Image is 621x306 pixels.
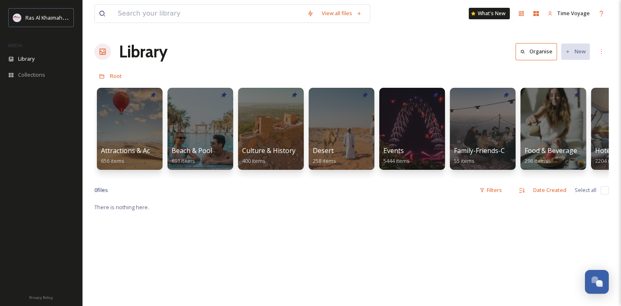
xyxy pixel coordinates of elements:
[18,55,34,63] span: Library
[94,203,149,211] span: There is nothing here.
[242,157,266,164] span: 400 items
[383,147,410,164] a: Events5444 items
[383,157,410,164] span: 5444 items
[469,8,510,19] a: What's New
[529,182,571,198] div: Date Created
[25,14,142,21] span: Ras Al Khaimah Tourism Development Authority
[313,147,336,164] a: Desert258 items
[557,9,590,17] span: Time Voyage
[242,147,296,164] a: Culture & History400 items
[525,157,548,164] span: 296 items
[101,146,170,155] span: Attractions & Activities
[313,146,334,155] span: Desert
[18,71,45,79] span: Collections
[454,157,474,164] span: 55 items
[525,147,577,164] a: Food & Beverage296 items
[575,186,596,194] span: Select all
[110,71,122,81] a: Root
[172,146,212,155] span: Beach & Pool
[101,147,170,164] a: Attractions & Activities656 items
[561,43,590,59] button: New
[313,157,336,164] span: 258 items
[29,292,53,302] a: Privacy Policy
[172,147,212,164] a: Beach & Pool691 items
[543,5,594,21] a: Time Voyage
[8,42,23,48] span: MEDIA
[114,5,303,23] input: Search your library
[383,146,404,155] span: Events
[110,72,122,80] span: Root
[516,43,557,60] button: Organise
[475,182,506,198] div: Filters
[29,295,53,300] span: Privacy Policy
[585,270,609,294] button: Open Chat
[516,43,561,60] a: Organise
[525,146,577,155] span: Food & Beverage
[13,14,21,22] img: Logo_RAKTDA_RGB-01.png
[94,186,108,194] span: 0 file s
[242,146,296,155] span: Culture & History
[454,146,539,155] span: Family-Friends-Couple-Solo
[101,157,124,164] span: 656 items
[172,157,195,164] span: 691 items
[595,146,615,155] span: Hotels
[119,39,167,64] a: Library
[454,147,539,164] a: Family-Friends-Couple-Solo55 items
[318,5,366,21] a: View all files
